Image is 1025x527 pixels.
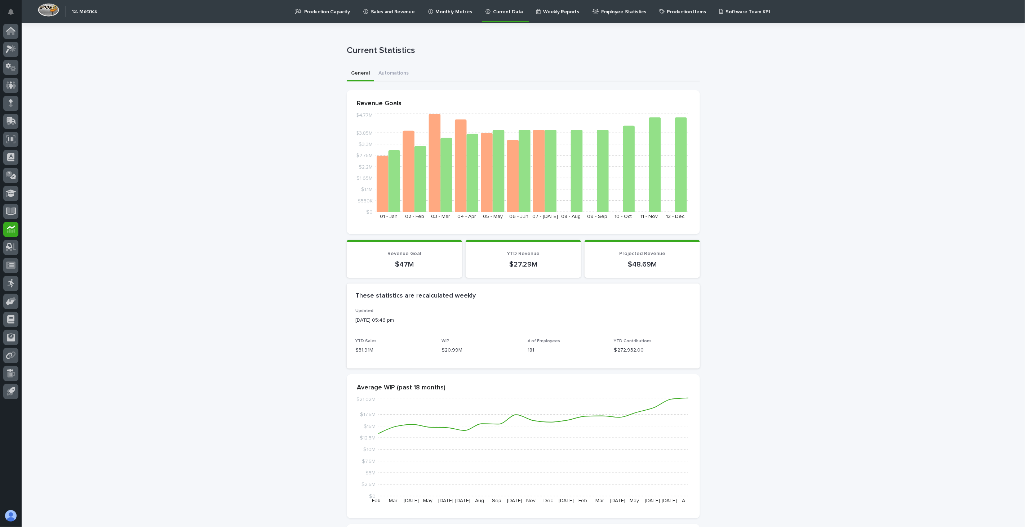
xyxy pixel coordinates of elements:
p: 181 [528,347,605,354]
tspan: $2.2M [359,164,373,169]
text: 01 - Jan [380,214,398,219]
tspan: $7.5M [362,459,376,464]
tspan: $17.5M [360,412,376,417]
text: 08 - Aug [562,214,581,219]
p: $47M [355,260,453,269]
text: [DATE]… [507,498,525,503]
text: 05 - May [483,214,503,219]
p: Current Statistics [347,45,697,56]
text: 07 - [DATE] [532,214,558,219]
button: Notifications [3,4,18,19]
text: Mar … [389,498,402,503]
tspan: $1.65M [356,176,373,181]
text: Nov … [527,498,541,503]
text: [DATE]… [404,498,422,503]
h2: 12. Metrics [72,9,97,15]
text: 11 - Nov [641,214,658,219]
span: YTD Sales [355,339,377,343]
img: Workspace Logo [38,3,59,17]
text: [DATE]… [438,498,457,503]
tspan: $2.75M [356,153,373,158]
tspan: $3.85M [356,130,373,135]
text: Aug … [475,498,489,503]
text: 02 - Feb [405,214,424,219]
p: $31.91M [355,347,433,354]
text: 04 - Apr [457,214,476,219]
text: 10 - Oct [614,214,632,219]
text: [DATE]… [456,498,474,503]
p: $ 272,932.00 [614,347,691,354]
tspan: $1.1M [361,187,373,192]
p: $27.29M [474,260,572,269]
tspan: $0 [369,494,376,499]
text: 06 - Jun [509,214,528,219]
h2: These statistics are recalculated weekly [355,292,476,300]
text: May … [423,498,437,503]
p: Average WIP (past 18 months) [357,384,690,392]
tspan: $2.5M [361,482,376,487]
text: Feb … [578,498,592,503]
text: A… [682,498,688,503]
tspan: $5M [365,470,376,475]
button: Automations [374,66,413,81]
span: WIP [441,339,449,343]
button: General [347,66,374,81]
button: users-avatar [3,508,18,523]
span: Revenue Goal [388,251,421,256]
p: $20.99M [441,347,519,354]
span: YTD Contributions [614,339,652,343]
span: Projected Revenue [619,251,665,256]
text: May … [630,498,644,503]
text: 03 - Mar [431,214,450,219]
span: Updated [355,309,373,313]
tspan: $15M [364,424,376,429]
tspan: $21.02M [356,397,376,402]
p: [DATE] 05:46 pm [355,317,691,324]
p: Revenue Goals [357,100,690,108]
text: [DATE]… [662,498,680,503]
tspan: $0 [366,210,373,215]
p: $48.69M [593,260,691,269]
tspan: $10M [363,447,376,452]
text: Dec … [543,498,558,503]
div: Notifications [9,9,18,20]
text: Mar … [596,498,609,503]
text: [DATE]… [559,498,577,503]
text: 12 - Dec [666,214,684,219]
text: Feb … [372,498,385,503]
tspan: $550K [358,198,373,203]
tspan: $12.5M [360,436,376,441]
text: 09 - Sep [587,214,607,219]
tspan: $4.77M [356,113,373,118]
span: # of Employees [528,339,560,343]
tspan: $3.3M [359,142,373,147]
text: [DATE]… [610,498,629,503]
span: YTD Revenue [507,251,540,256]
text: Sep … [492,498,506,503]
text: [DATE]… [645,498,663,503]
